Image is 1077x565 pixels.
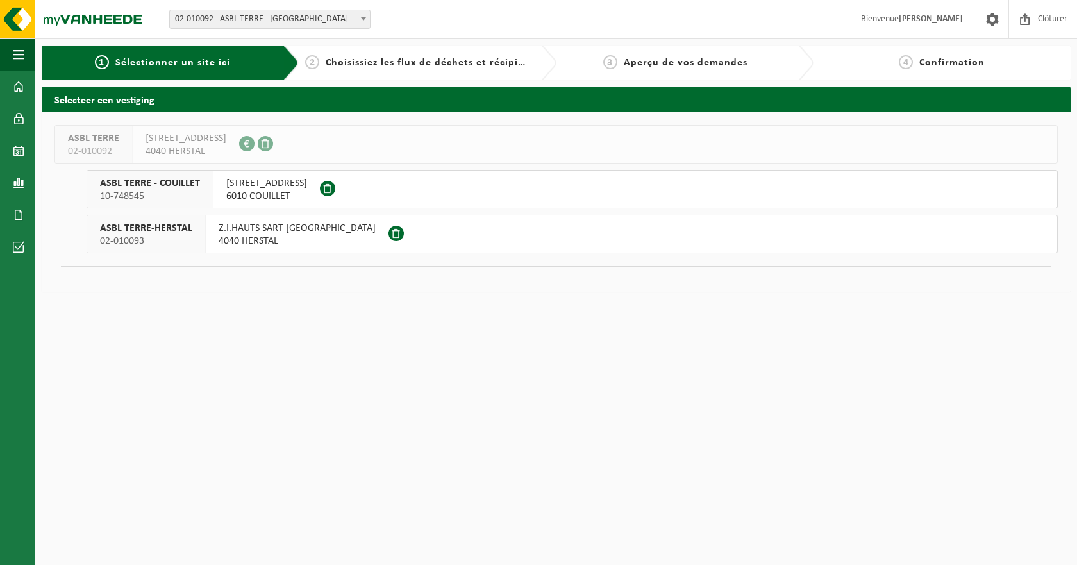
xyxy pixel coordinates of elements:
h2: Selecteer een vestiging [42,87,1071,112]
span: ASBL TERRE - COUILLET [100,177,200,190]
span: [STREET_ADDRESS] [146,132,226,145]
span: 4 [899,55,913,69]
span: Aperçu de vos demandes [624,58,747,68]
button: ASBL TERRE - COUILLET 10-748545 [STREET_ADDRESS]6010 COUILLET [87,170,1058,208]
span: 1 [95,55,109,69]
span: 02-010092 [68,145,119,158]
span: Z.I.HAUTS SART [GEOGRAPHIC_DATA] [219,222,376,235]
button: ASBL TERRE-HERSTAL 02-010093 Z.I.HAUTS SART [GEOGRAPHIC_DATA]4040 HERSTAL [87,215,1058,253]
span: Sélectionner un site ici [115,58,230,68]
span: 6010 COUILLET [226,190,307,203]
strong: [PERSON_NAME] [899,14,963,24]
span: 02-010093 [100,235,192,248]
span: ASBL TERRE [68,132,119,145]
span: 10-748545 [100,190,200,203]
span: Confirmation [919,58,985,68]
span: Choisissiez les flux de déchets et récipients [326,58,539,68]
span: 02-010092 - ASBL TERRE - HERSTAL [170,10,370,28]
span: 2 [305,55,319,69]
span: ASBL TERRE-HERSTAL [100,222,192,235]
span: [STREET_ADDRESS] [226,177,307,190]
span: 4040 HERSTAL [219,235,376,248]
span: 3 [603,55,617,69]
span: 4040 HERSTAL [146,145,226,158]
span: 02-010092 - ASBL TERRE - HERSTAL [169,10,371,29]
